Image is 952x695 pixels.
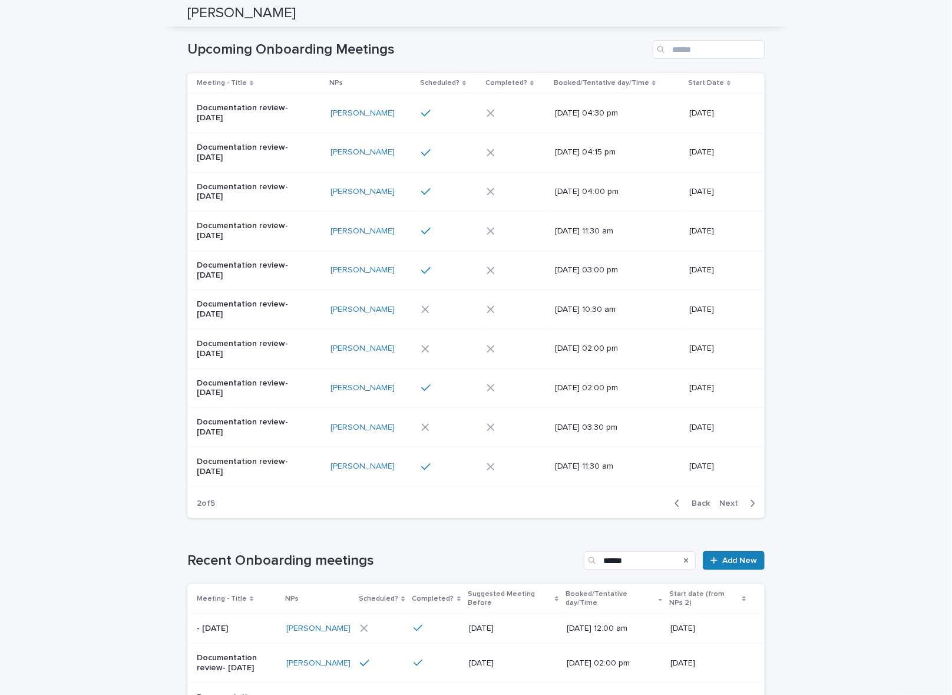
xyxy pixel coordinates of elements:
a: [PERSON_NAME] [286,624,351,634]
p: [DATE] [689,147,746,157]
p: [DATE] [689,383,746,393]
p: [DATE] [689,226,746,236]
p: Documentation review- [DATE] [197,103,295,123]
p: [DATE] 03:00 pm [555,265,653,275]
tr: Documentation review- [DATE][PERSON_NAME] [DATE] 04:00 pm[DATE] [187,172,765,212]
p: Start date (from NPs 2) [669,588,739,610]
tr: Documentation review- [DATE][PERSON_NAME] [DATE] 11:30 am[DATE] [187,447,765,486]
span: Back [685,499,710,508]
p: Documentation review- [DATE] [197,261,295,281]
p: 2 of 5 [187,489,224,518]
button: Back [665,498,715,509]
p: Documentation review- [DATE] [197,339,295,359]
tr: Documentation review- [DATE][PERSON_NAME] [DATE] 11:30 am[DATE] [187,212,765,251]
p: Completed? [485,77,527,90]
a: [PERSON_NAME] [330,226,395,236]
a: Add New [703,551,765,570]
span: Add New [722,556,757,565]
p: [DATE] [689,344,746,354]
p: [DATE] [689,265,746,275]
a: [PERSON_NAME] [330,305,395,315]
input: Search [653,40,765,59]
p: Documentation review- [DATE] [197,457,295,477]
p: [DATE] 12:00 am [567,624,651,634]
p: [DATE] 02:00 pm [555,344,653,354]
p: - [DATE] [197,624,277,634]
tr: Documentation review- [DATE][PERSON_NAME] [DATE] 10:30 am[DATE] [187,290,765,330]
a: [PERSON_NAME] [330,265,395,275]
h2: [PERSON_NAME] [187,5,296,22]
a: [PERSON_NAME] [330,462,395,472]
p: [DATE] [689,423,746,433]
h1: Recent Onboarding meetings [187,552,579,569]
h1: Upcoming Onboarding Meetings [187,41,648,58]
p: Scheduled? [420,77,460,90]
p: Documentation review- [DATE] [197,299,295,319]
tr: Documentation review- [DATE][PERSON_NAME] [DATE] 02:00 pm[DATE] [187,368,765,408]
p: [DATE] 10:30 am [555,305,653,315]
p: [DATE] 04:00 pm [555,187,653,197]
a: [PERSON_NAME] [330,383,395,393]
p: [DATE] 04:30 pm [555,108,653,118]
a: [PERSON_NAME] [330,187,395,197]
p: [DATE] 11:30 am [555,226,653,236]
p: [DATE] [670,624,746,634]
tr: Documentation review- [DATE][PERSON_NAME] [DATE] 04:30 pm[DATE] [187,94,765,133]
p: [DATE] 02:00 pm [555,383,653,393]
tr: Documentation review- [DATE][PERSON_NAME] [DATE] 03:00 pm[DATE] [187,251,765,290]
p: Documentation review- [DATE] [197,143,295,163]
p: Meeting - Title [197,592,247,605]
tr: Documentation review- [DATE][PERSON_NAME] [DATE] 04:15 pm[DATE] [187,133,765,172]
a: [PERSON_NAME] [330,423,395,433]
p: [DATE] [469,658,553,668]
p: Documentation review- [DATE] [197,653,277,673]
p: [DATE] [689,462,746,472]
tr: Documentation review- [DATE][PERSON_NAME] [DATE] 02:00 pm[DATE] [187,329,765,368]
tr: Documentation review- [DATE][PERSON_NAME] [DATE] 03:30 pm[DATE] [187,408,765,447]
p: Documentation review- [DATE] [197,182,295,202]
p: [DATE] [689,305,746,315]
p: Documentation review- [DATE] [197,221,295,241]
span: Next [719,499,745,508]
p: [DATE] [689,187,746,197]
a: [PERSON_NAME] [286,658,351,668]
p: NPs [285,592,299,605]
a: [PERSON_NAME] [330,147,395,157]
tr: - [DATE][PERSON_NAME] [DATE][DATE] 12:00 am[DATE] [187,614,765,644]
p: Completed? [412,592,454,605]
p: NPs [329,77,343,90]
p: Meeting - Title [197,77,247,90]
p: Scheduled? [359,592,398,605]
p: [DATE] [689,108,746,118]
button: Next [715,498,765,509]
p: Booked/Tentative day/Time [566,588,656,610]
p: Documentation review- [DATE] [197,378,295,398]
p: [DATE] 03:30 pm [555,423,653,433]
tr: Documentation review- [DATE][PERSON_NAME] [DATE][DATE] 02:00 pm[DATE] [187,644,765,683]
p: Start Date [688,77,724,90]
p: [DATE] 02:00 pm [567,658,651,668]
input: Search [584,551,696,570]
a: [PERSON_NAME] [330,344,395,354]
p: [DATE] 04:15 pm [555,147,653,157]
p: [DATE] [670,658,746,668]
p: Suggested Meeting Before [468,588,552,610]
p: Booked/Tentative day/Time [554,77,649,90]
p: Documentation review- [DATE] [197,417,295,437]
p: [DATE] [469,624,553,634]
p: [DATE] 11:30 am [555,462,653,472]
a: [PERSON_NAME] [330,108,395,118]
